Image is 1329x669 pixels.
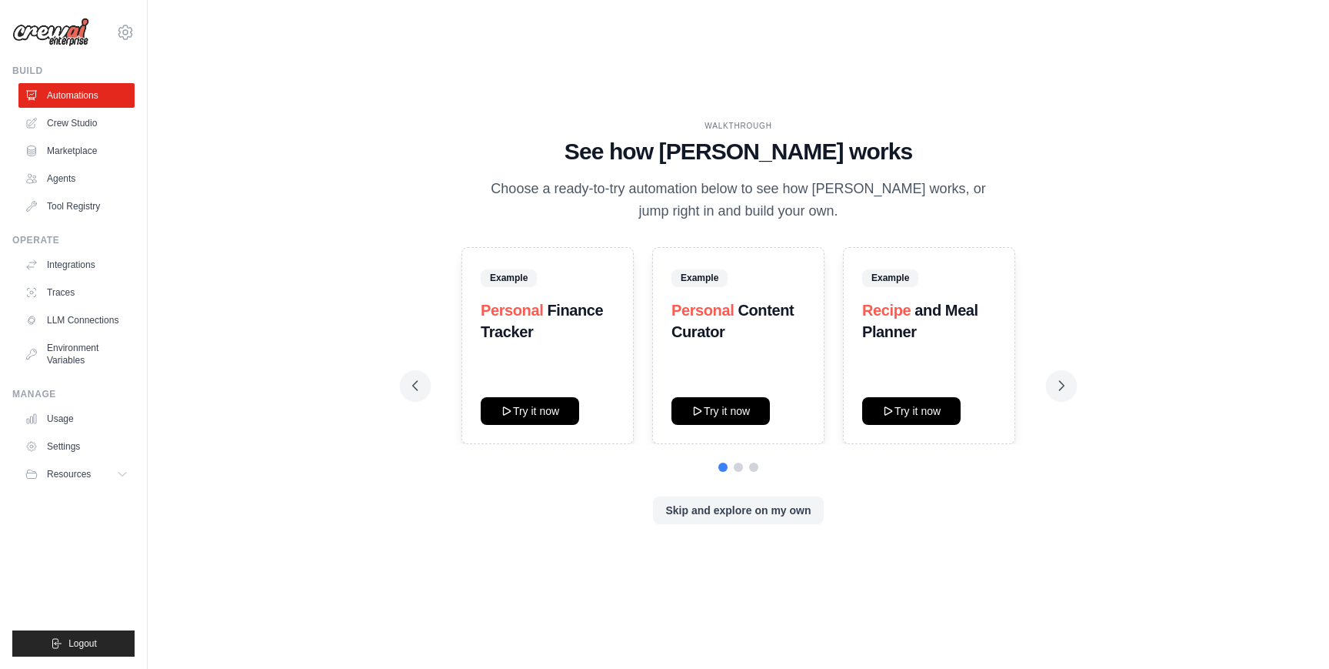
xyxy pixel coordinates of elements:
a: Usage [18,406,135,431]
a: LLM Connections [18,308,135,333]
img: Logo [12,18,89,47]
span: Personal [671,302,734,319]
button: Try it now [862,397,961,425]
a: Tool Registry [18,194,135,219]
div: Operate [12,234,135,246]
strong: and Meal Planner [862,302,978,340]
a: Agents [18,166,135,191]
span: Example [862,269,918,286]
button: Skip and explore on my own [653,497,823,524]
a: Environment Variables [18,336,135,373]
p: Choose a ready-to-try automation below to see how [PERSON_NAME] works, or jump right in and build... [480,178,997,223]
span: Example [481,269,537,286]
button: Try it now [671,397,770,425]
span: Resources [47,468,91,480]
div: Manage [12,388,135,400]
span: Example [671,269,728,286]
button: Resources [18,462,135,487]
span: Personal [481,302,543,319]
a: Integrations [18,253,135,277]
span: Logout [68,637,97,650]
a: Marketplace [18,139,135,163]
div: Build [12,65,135,77]
a: Traces [18,280,135,305]
a: Crew Studio [18,111,135,135]
h1: See how [PERSON_NAME] works [412,138,1064,166]
div: WALKTHROUGH [412,120,1064,132]
a: Automations [18,83,135,108]
button: Try it now [481,397,579,425]
button: Logout [12,631,135,657]
a: Settings [18,434,135,459]
span: Recipe [862,302,911,319]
